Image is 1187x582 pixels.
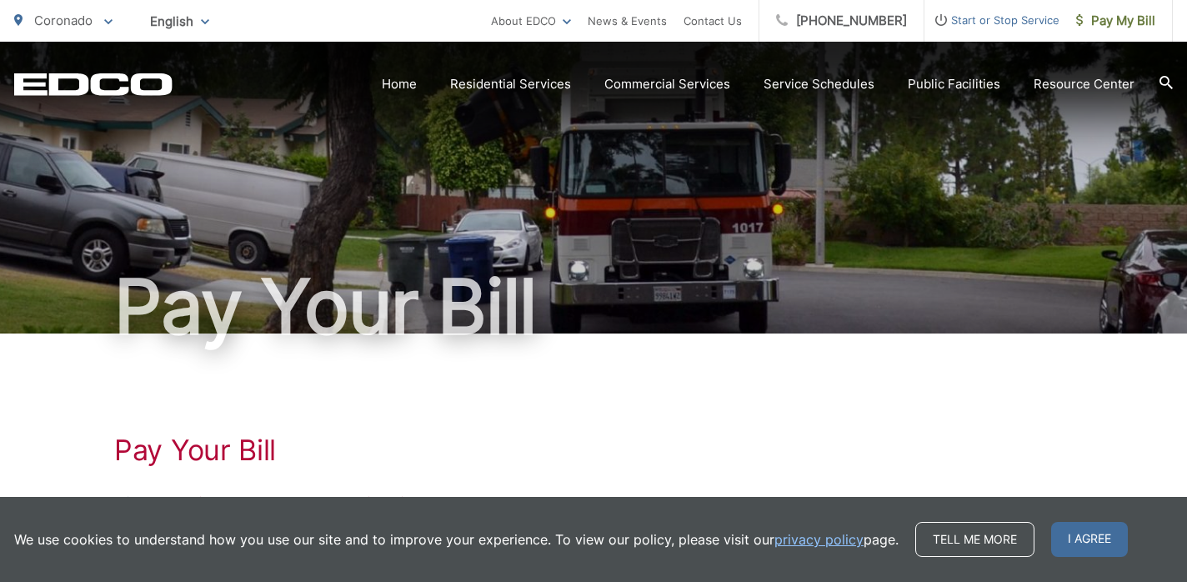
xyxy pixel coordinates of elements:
span: I agree [1051,522,1128,557]
a: About EDCO [491,11,571,31]
span: Coronado [34,13,93,28]
a: Service Schedules [764,74,874,94]
a: Home [382,74,417,94]
a: News & Events [588,11,667,31]
span: Pay My Bill [1076,11,1155,31]
a: Residential Services [450,74,571,94]
a: Click Here [114,492,176,512]
p: to View, Pay, and Manage Your Bill Online [114,492,1073,512]
a: Commercial Services [604,74,730,94]
h1: Pay Your Bill [14,265,1173,349]
a: Public Facilities [908,74,1000,94]
a: Tell me more [915,522,1034,557]
a: EDCD logo. Return to the homepage. [14,73,173,96]
p: We use cookies to understand how you use our site and to improve your experience. To view our pol... [14,529,899,549]
h1: Pay Your Bill [114,434,1073,467]
span: English [138,7,222,36]
a: Resource Center [1034,74,1134,94]
a: privacy policy [774,529,864,549]
a: Contact Us [684,11,742,31]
